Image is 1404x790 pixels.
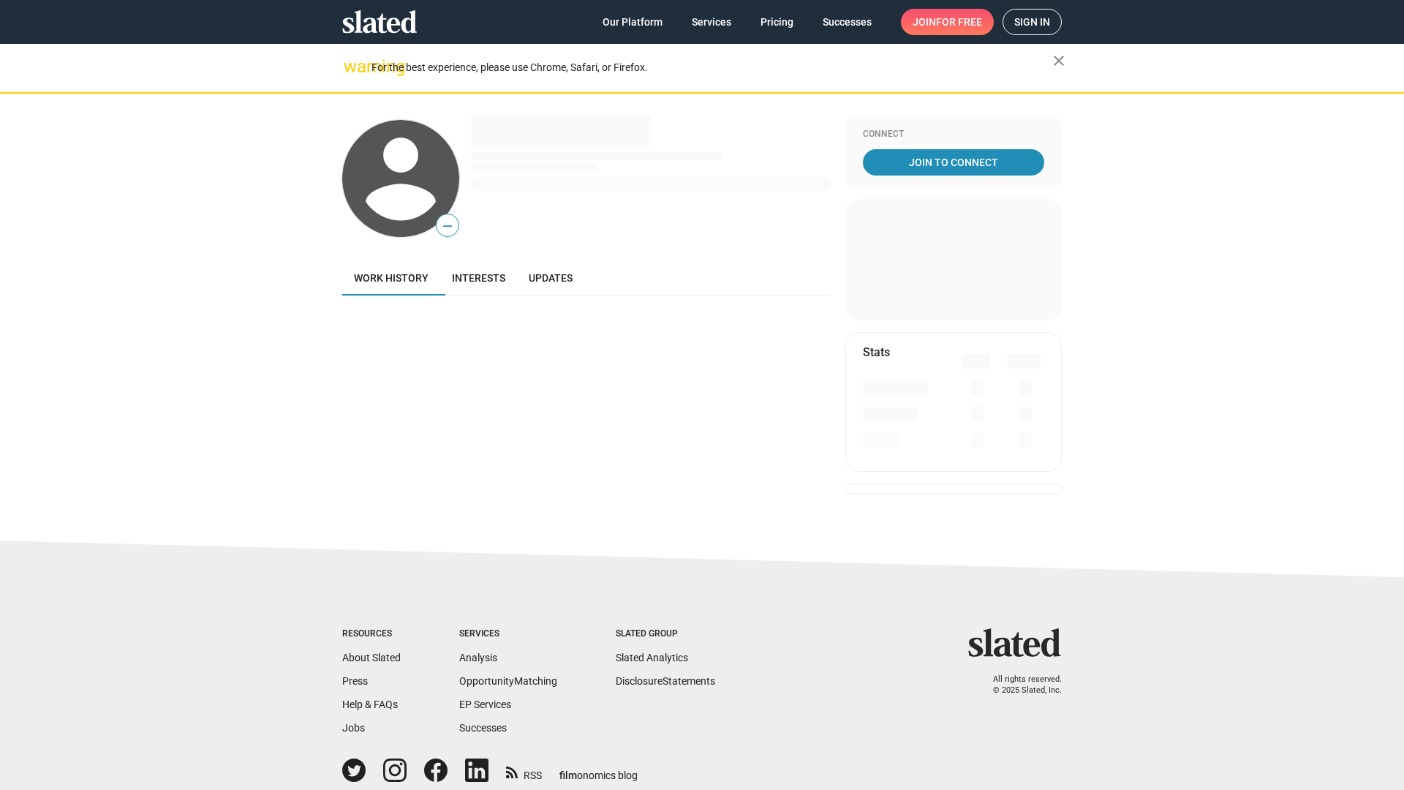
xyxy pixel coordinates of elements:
a: Successes [811,9,883,35]
span: Successes [823,9,872,35]
a: Join To Connect [863,149,1044,176]
a: Joinfor free [901,9,994,35]
mat-icon: close [1050,52,1068,69]
a: Interests [440,260,517,296]
span: Our Platform [603,9,663,35]
a: Successes [459,722,507,734]
div: Services [459,628,557,640]
a: Slated Analytics [616,652,688,663]
div: Slated Group [616,628,715,640]
p: All rights reserved. © 2025 Slated, Inc. [978,674,1062,696]
a: EP Services [459,699,511,710]
span: Join [913,9,982,35]
a: Services [680,9,743,35]
a: Jobs [342,722,365,734]
span: for free [936,9,982,35]
span: Interests [452,272,505,284]
a: Sign in [1003,9,1062,35]
a: Updates [517,260,584,296]
a: filmonomics blog [559,757,638,783]
a: About Slated [342,652,401,663]
a: Our Platform [591,9,674,35]
span: Work history [354,272,429,284]
a: RSS [506,760,542,783]
div: For the best experience, please use Chrome, Safari, or Firefox. [371,58,1053,78]
a: Help & FAQs [342,699,398,710]
span: Sign in [1014,10,1050,34]
span: Pricing [760,9,793,35]
span: Updates [529,272,573,284]
mat-icon: warning [344,58,361,75]
div: Connect [863,129,1044,140]
a: Analysis [459,652,497,663]
a: DisclosureStatements [616,675,715,687]
span: film [559,770,577,781]
a: Press [342,675,368,687]
a: Work history [342,260,440,296]
span: — [437,217,458,236]
span: Join To Connect [866,149,1041,176]
div: Resources [342,628,401,640]
span: Services [692,9,731,35]
mat-card-title: Stats [863,345,890,360]
a: Pricing [749,9,805,35]
a: OpportunityMatching [459,675,557,687]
